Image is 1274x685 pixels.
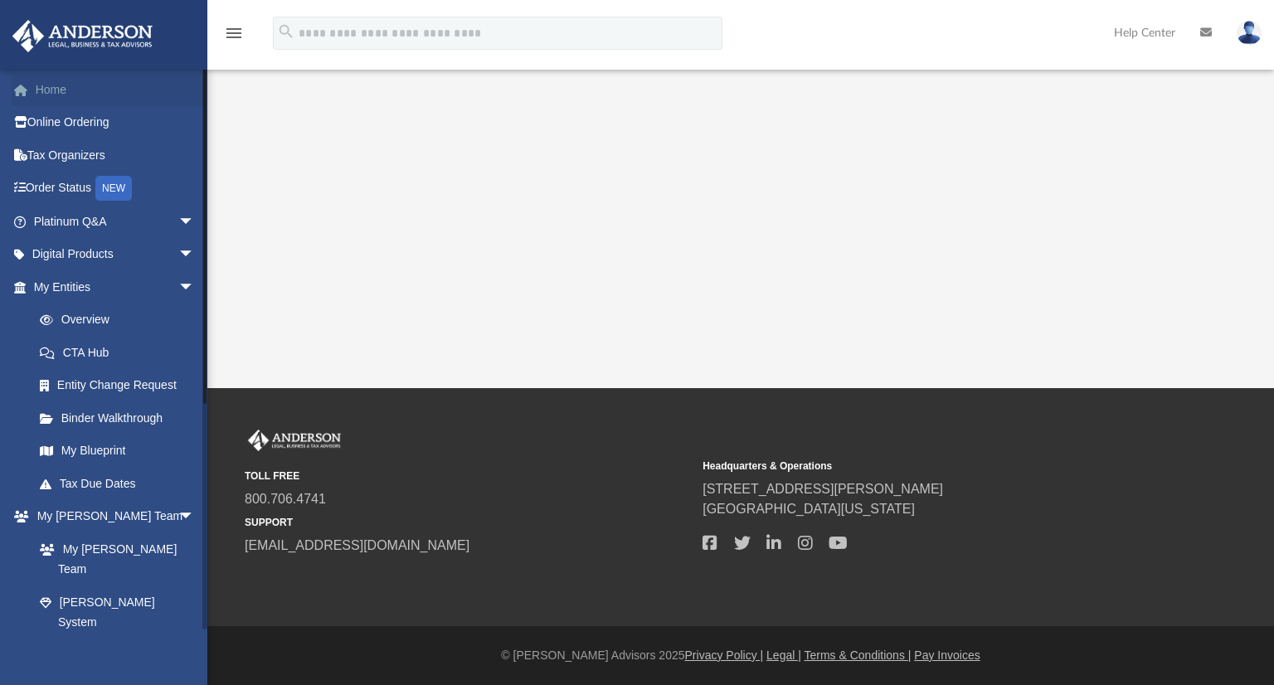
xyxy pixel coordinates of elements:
[277,22,295,41] i: search
[23,369,220,402] a: Entity Change Request
[23,585,212,639] a: [PERSON_NAME] System
[178,238,212,272] span: arrow_drop_down
[12,106,220,139] a: Online Ordering
[178,205,212,239] span: arrow_drop_down
[245,469,691,483] small: TOLL FREE
[224,23,244,43] i: menu
[766,649,801,662] a: Legal |
[12,172,220,206] a: Order StatusNEW
[12,73,220,106] a: Home
[12,205,220,238] a: Platinum Q&Aarrow_drop_down
[12,238,220,271] a: Digital Productsarrow_drop_down
[178,500,212,534] span: arrow_drop_down
[805,649,912,662] a: Terms & Conditions |
[178,270,212,304] span: arrow_drop_down
[703,482,943,496] a: [STREET_ADDRESS][PERSON_NAME]
[95,176,132,201] div: NEW
[12,138,220,172] a: Tax Organizers
[245,430,344,451] img: Anderson Advisors Platinum Portal
[23,467,220,500] a: Tax Due Dates
[12,500,212,533] a: My [PERSON_NAME] Teamarrow_drop_down
[914,649,980,662] a: Pay Invoices
[1237,21,1262,45] img: User Pic
[23,401,220,435] a: Binder Walkthrough
[207,647,1274,664] div: © [PERSON_NAME] Advisors 2025
[245,492,326,506] a: 800.706.4741
[12,270,220,304] a: My Entitiesarrow_drop_down
[685,649,764,662] a: Privacy Policy |
[245,515,691,530] small: SUPPORT
[703,502,915,516] a: [GEOGRAPHIC_DATA][US_STATE]
[7,20,158,52] img: Anderson Advisors Platinum Portal
[245,538,469,552] a: [EMAIL_ADDRESS][DOMAIN_NAME]
[703,459,1149,474] small: Headquarters & Operations
[23,336,220,369] a: CTA Hub
[23,304,220,337] a: Overview
[23,532,203,585] a: My [PERSON_NAME] Team
[23,435,212,468] a: My Blueprint
[224,32,244,43] a: menu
